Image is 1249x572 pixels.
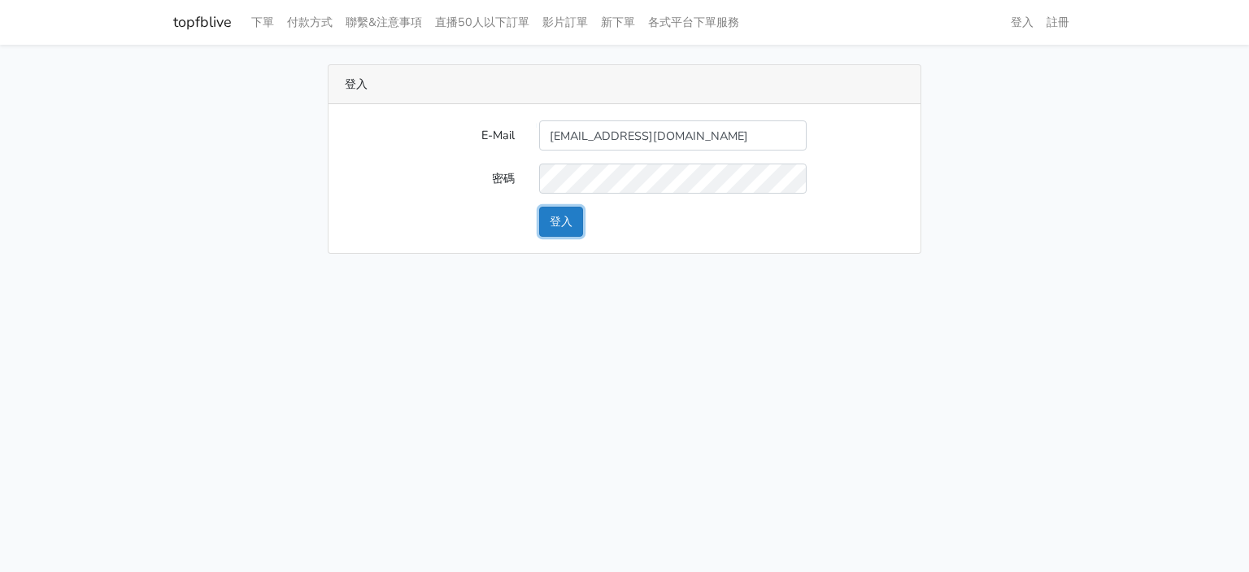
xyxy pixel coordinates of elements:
button: 登入 [539,207,583,237]
a: topfblive [173,7,232,38]
a: 登入 [1004,7,1040,38]
label: E-Mail [333,120,527,151]
a: 聯繫&注意事項 [339,7,429,38]
a: 下單 [245,7,281,38]
div: 登入 [329,65,920,104]
a: 影片訂單 [536,7,594,38]
a: 各式平台下單服務 [642,7,746,38]
a: 註冊 [1040,7,1076,38]
a: 付款方式 [281,7,339,38]
a: 直播50人以下訂單 [429,7,536,38]
label: 密碼 [333,164,527,194]
a: 新下單 [594,7,642,38]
